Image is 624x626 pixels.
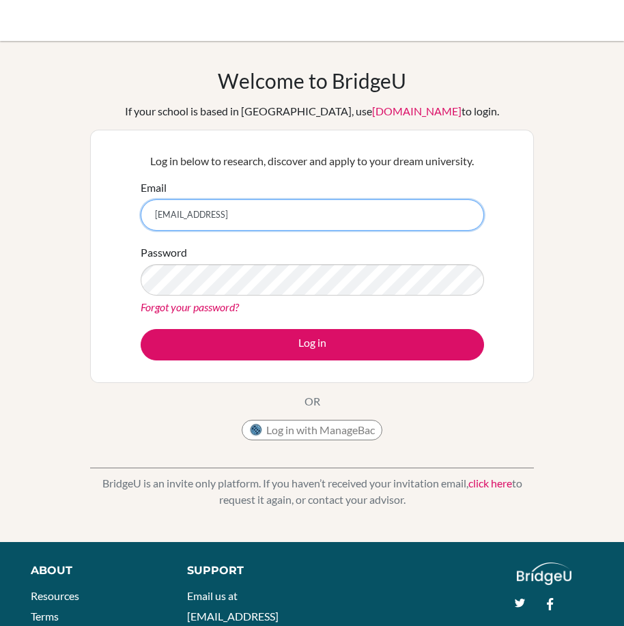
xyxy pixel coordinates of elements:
[31,563,156,579] div: About
[242,420,382,440] button: Log in with ManageBac
[372,104,462,117] a: [DOMAIN_NAME]
[141,153,484,169] p: Log in below to research, discover and apply to your dream university.
[218,68,406,93] h1: Welcome to BridgeU
[304,393,320,410] p: OR
[141,180,167,196] label: Email
[141,244,187,261] label: Password
[468,476,512,489] a: click here
[141,329,484,360] button: Log in
[31,610,59,623] a: Terms
[141,300,239,313] a: Forgot your password?
[90,475,534,508] p: BridgeU is an invite only platform. If you haven’t received your invitation email, to request it ...
[31,589,79,602] a: Resources
[187,563,300,579] div: Support
[125,103,499,119] div: If your school is based in [GEOGRAPHIC_DATA], use to login.
[517,563,572,585] img: logo_white@2x-f4f0deed5e89b7ecb1c2cc34c3e3d731f90f0f143d5ea2071677605dd97b5244.png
